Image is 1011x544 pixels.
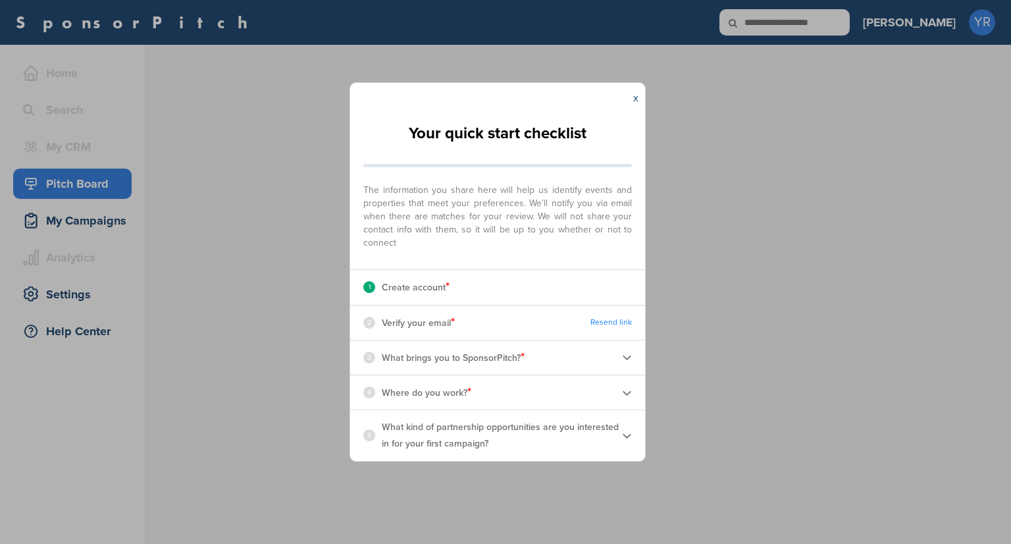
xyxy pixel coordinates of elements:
div: 2 [363,317,375,329]
p: Create account [382,279,450,296]
img: Checklist arrow 2 [622,352,632,362]
a: Resend link [590,317,632,327]
div: 1 [363,281,375,293]
p: What kind of partnership opportunities are you interested in for your first campaign? [382,419,622,452]
img: Checklist arrow 2 [622,388,632,398]
p: Where do you work? [382,384,471,401]
p: Verify your email [382,314,455,331]
div: 4 [363,387,375,398]
h2: Your quick start checklist [409,119,586,148]
div: 3 [363,352,375,364]
a: x [633,92,638,105]
span: The information you share here will help us identify events and properties that meet your prefere... [363,177,632,250]
p: What brings you to SponsorPitch? [382,349,525,366]
img: Checklist arrow 2 [622,431,632,441]
div: 5 [363,429,375,441]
